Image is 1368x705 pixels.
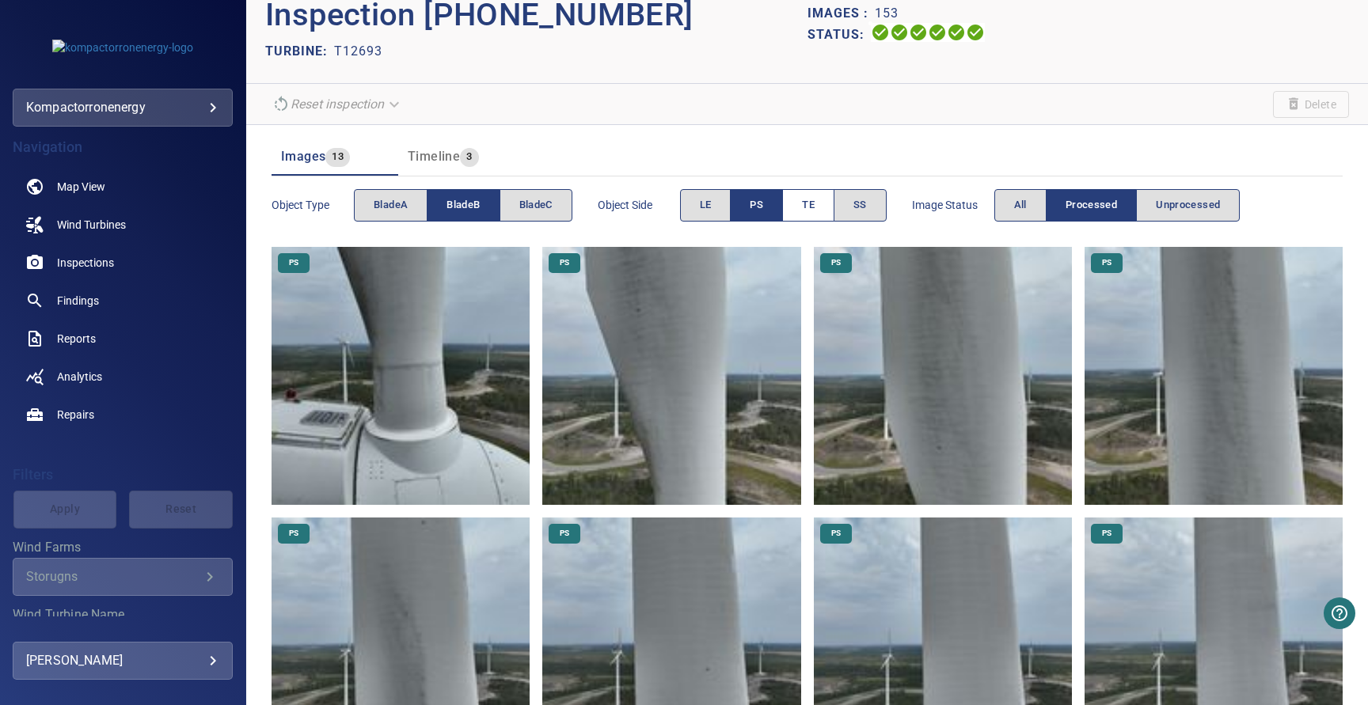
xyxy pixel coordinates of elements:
[57,369,102,385] span: Analytics
[52,40,193,55] img: kompactorronenergy-logo
[1014,196,1027,214] span: All
[598,197,680,213] span: Object Side
[13,541,233,554] label: Wind Farms
[13,139,233,155] h4: Navigation
[730,189,783,222] button: PS
[460,148,478,166] span: 3
[13,396,233,434] a: repairs noActive
[871,23,890,42] svg: Uploading 100%
[57,217,126,233] span: Wind Turbines
[13,608,233,621] label: Wind Turbine Name
[374,196,408,214] span: bladeA
[26,569,200,584] div: Storugns
[13,168,233,206] a: map noActive
[550,528,579,539] span: PS
[519,196,553,214] span: bladeC
[680,189,887,222] div: objectSide
[354,189,572,222] div: objectType
[807,4,875,23] p: Images :
[408,149,460,164] span: Timeline
[334,42,382,61] p: T12693
[13,244,233,282] a: inspections noActive
[265,42,334,61] p: TURBINE:
[1066,196,1117,214] span: Processed
[57,179,105,195] span: Map View
[875,4,899,23] p: 153
[1046,189,1137,222] button: Processed
[26,95,219,120] div: kompactorronenergy
[354,189,427,222] button: bladeA
[13,558,233,596] div: Wind Farms
[13,320,233,358] a: reports noActive
[822,257,850,268] span: PS
[13,467,233,483] h4: Filters
[279,257,308,268] span: PS
[994,189,1047,222] button: All
[272,197,354,213] span: Object type
[1092,528,1121,539] span: PS
[909,23,928,42] svg: Selecting 100%
[1156,196,1220,214] span: Unprocessed
[57,407,94,423] span: Repairs
[550,257,579,268] span: PS
[13,358,233,396] a: analytics noActive
[13,206,233,244] a: windturbines noActive
[57,331,96,347] span: Reports
[291,97,384,112] em: Reset inspection
[1273,91,1349,118] span: Unable to delete the inspection due to your user permissions
[1136,189,1240,222] button: Unprocessed
[966,23,985,42] svg: Classification 100%
[281,149,325,164] span: Images
[13,282,233,320] a: findings noActive
[994,189,1241,222] div: imageStatus
[802,196,815,214] span: TE
[947,23,966,42] svg: Matching 100%
[1092,257,1121,268] span: PS
[700,196,712,214] span: LE
[265,90,409,118] div: Unable to reset the inspection due to your user permissions
[26,648,219,673] div: [PERSON_NAME]
[57,255,114,271] span: Inspections
[782,189,834,222] button: TE
[928,23,947,42] svg: ML Processing 100%
[822,528,850,539] span: PS
[680,189,731,222] button: LE
[446,196,480,214] span: bladeB
[279,528,308,539] span: PS
[57,293,99,309] span: Findings
[853,196,867,214] span: SS
[807,23,871,46] p: Status:
[750,196,763,214] span: PS
[500,189,572,222] button: bladeC
[265,90,409,118] div: Reset inspection
[890,23,909,42] svg: Data Formatted 100%
[834,189,887,222] button: SS
[427,189,500,222] button: bladeB
[13,89,233,127] div: kompactorronenergy
[325,148,350,166] span: 13
[912,197,994,213] span: Image Status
